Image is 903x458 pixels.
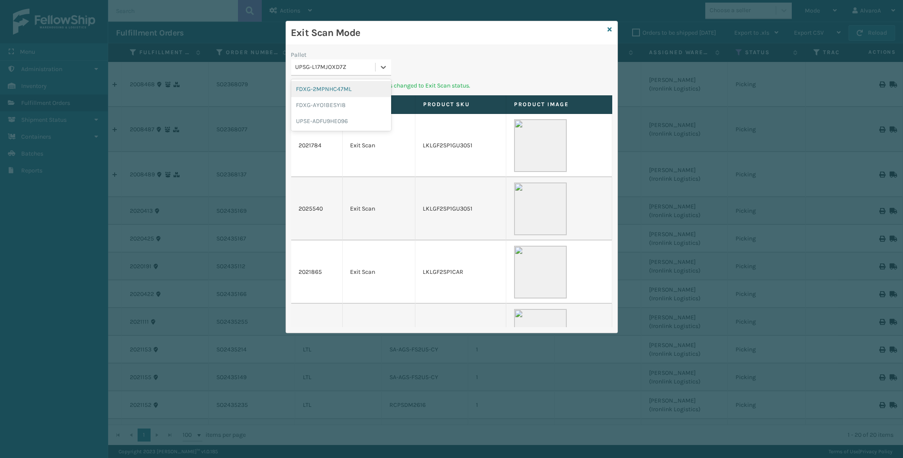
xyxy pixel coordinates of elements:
[423,101,498,108] label: Product SKU
[514,119,567,172] img: 51104088640_40f294f443_o-scaled-700x700.jpg
[514,246,567,299] img: 51104088640_40f294f443_o-scaled-700x700.jpg
[291,81,612,90] p: Pallet scanned and Fulfillment Orders changed to Exit Scan status.
[343,177,415,240] td: Exit Scan
[291,97,391,113] div: FDXG-AYO1BESYI8
[343,114,415,177] td: Exit Scan
[291,50,307,59] label: Pallet
[299,141,322,150] a: 2021784
[514,101,604,108] label: Product Image
[343,240,415,304] td: Exit Scan
[291,81,391,97] div: FDXG-2MPNHC47ML
[415,304,506,367] td: LKLGF2SP1CAR
[299,268,322,276] a: 2021865
[296,63,376,72] div: UPSG-L17MJOXD7Z
[415,240,506,304] td: LKLGF2SP1CAR
[514,182,567,235] img: 51104088640_40f294f443_o-scaled-700x700.jpg
[514,309,567,362] img: 51104088640_40f294f443_o-scaled-700x700.jpg
[415,177,506,240] td: LKLGF2SP1GU3051
[343,304,415,367] td: Exit Scan
[415,114,506,177] td: LKLGF2SP1GU3051
[291,26,604,39] h3: Exit Scan Mode
[291,113,391,129] div: UPSE-ADFU9HE096
[299,205,323,213] a: 2025540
